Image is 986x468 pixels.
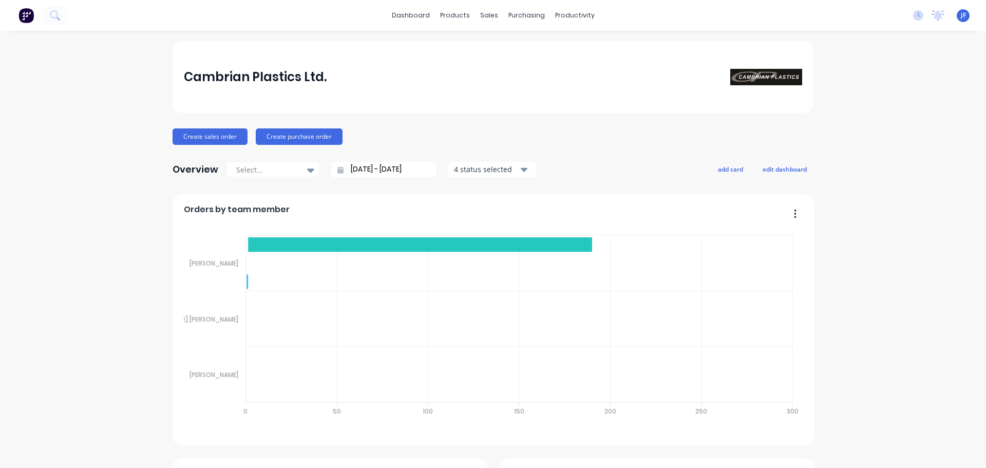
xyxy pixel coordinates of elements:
[387,8,435,23] a: dashboard
[173,128,248,145] button: Create sales order
[18,8,34,23] img: Factory
[256,128,343,145] button: Create purchase order
[173,159,218,180] div: Overview
[730,69,802,85] img: Cambrian Plastics Ltd.
[756,162,813,176] button: edit dashboard
[435,8,475,23] div: products
[184,67,327,87] div: Cambrian Plastics Ltd.
[189,259,238,268] tspan: [PERSON_NAME]
[184,203,290,216] span: Orders by team member
[503,8,550,23] div: purchasing
[711,162,750,176] button: add card
[332,407,340,416] tspan: 50
[604,407,616,416] tspan: 200
[454,164,519,175] div: 4 status selected
[514,407,524,416] tspan: 150
[423,407,433,416] tspan: 100
[243,407,248,416] tspan: 0
[550,8,600,23] div: productivity
[961,11,966,20] span: JF
[695,407,707,416] tspan: 250
[139,314,238,323] tspan: [PERSON_NAME] [PERSON_NAME]
[786,407,798,416] tspan: 300
[475,8,503,23] div: sales
[448,162,536,177] button: 4 status selected
[189,370,238,379] tspan: [PERSON_NAME]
